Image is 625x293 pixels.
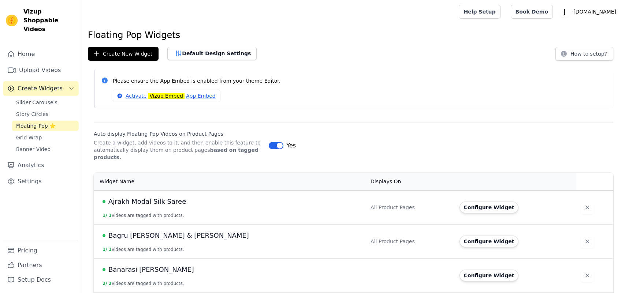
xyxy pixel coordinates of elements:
th: Displays On [366,173,455,191]
p: [DOMAIN_NAME] [570,5,619,18]
button: 1/ 1videos are tagged with products. [103,213,184,218]
span: Yes [286,141,296,150]
a: Banner Video [12,144,79,154]
span: 1 [109,247,112,252]
text: J [563,8,565,15]
a: ActivateVizup EmbedApp Embed [113,90,220,102]
button: Configure Widget [460,270,519,281]
button: Configure Widget [460,202,519,213]
a: Analytics [3,158,79,173]
span: Create Widgets [18,84,63,93]
span: 2 [109,281,112,286]
div: All Product Pages [371,238,450,245]
a: Slider Carousels [12,97,79,108]
span: 2 / [103,281,107,286]
button: Configure Widget [460,236,519,247]
a: Help Setup [459,5,500,19]
button: How to setup? [555,47,613,61]
a: Floating-Pop ⭐ [12,121,79,131]
a: How to setup? [555,52,613,59]
span: 1 / [103,213,107,218]
span: 1 / [103,247,107,252]
div: All Product Pages [371,204,450,211]
button: Create New Widget [88,47,159,61]
img: Vizup [6,15,18,26]
a: Partners [3,258,79,273]
span: Live Published [103,234,105,237]
span: 1 [109,213,112,218]
mark: Vizup Embed [148,93,185,99]
button: J [DOMAIN_NAME] [559,5,619,18]
button: Delete widget [581,235,594,248]
a: Grid Wrap [12,132,79,143]
span: Story Circles [16,110,48,118]
a: Home [3,47,79,61]
p: Create a widget, add videos to it, and then enable this feature to automatically display them on ... [94,139,263,161]
button: 2/ 2videos are tagged with products. [103,281,184,286]
span: Slider Carousels [16,99,57,106]
button: Delete widget [581,269,594,282]
span: Bagru [PERSON_NAME] & [PERSON_NAME] [108,230,249,241]
button: Create Widgets [3,81,79,96]
label: Auto display Floating-Pop Videos on Product Pages [94,130,263,138]
span: Live Published [103,200,105,203]
button: 1/ 1videos are tagged with products. [103,247,184,252]
span: Floating-Pop ⭐ [16,122,56,129]
a: Book Demo [511,5,553,19]
a: Upload Videos [3,63,79,78]
span: Grid Wrap [16,134,42,141]
span: Ajrakh Modal Silk Saree [108,196,186,207]
span: Banner Video [16,146,51,153]
strong: based on tagged products. [94,147,258,160]
button: Default Design Settings [167,47,257,60]
a: Setup Docs [3,273,79,287]
span: Live Published [103,268,105,271]
a: Pricing [3,243,79,258]
button: Delete widget [581,201,594,214]
span: Banarasi [PERSON_NAME] [108,264,194,275]
h1: Floating Pop Widgets [88,29,619,41]
p: Please ensure the App Embed is enabled from your theme Editor. [113,77,607,85]
a: Story Circles [12,109,79,119]
th: Widget Name [94,173,366,191]
button: Yes [269,141,296,150]
span: Vizup Shoppable Videos [23,7,76,34]
a: Settings [3,174,79,189]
